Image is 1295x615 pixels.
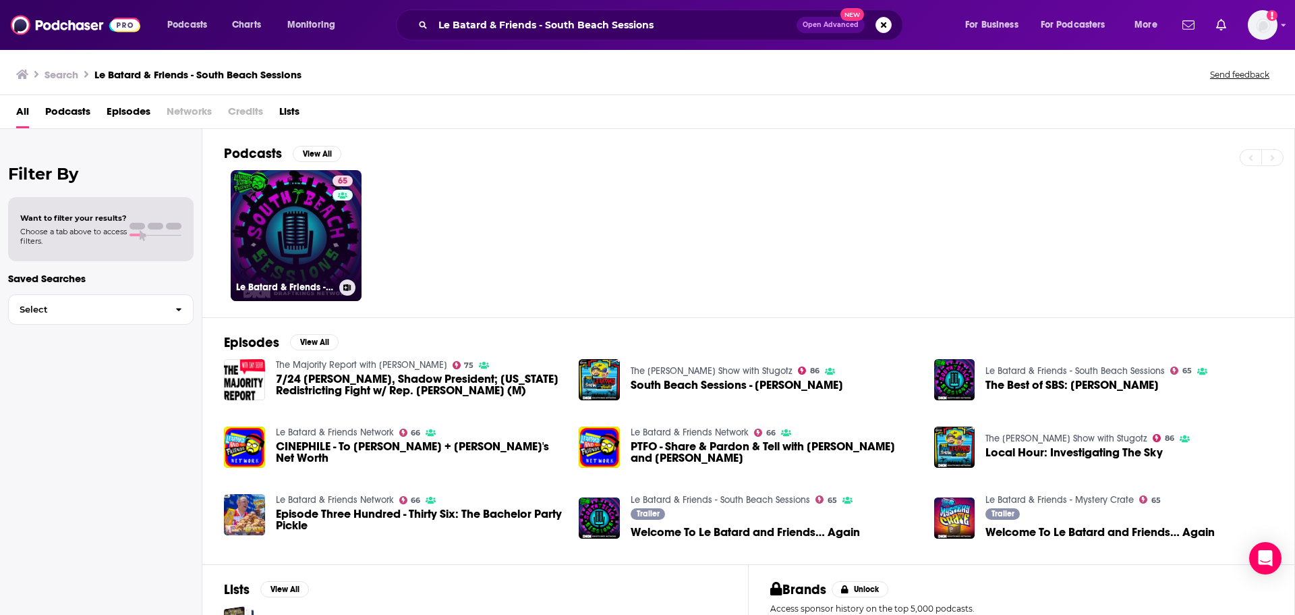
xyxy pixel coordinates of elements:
a: EpisodesView All [224,334,339,351]
span: PTFO - Share & Pardon & Tell with [PERSON_NAME] and [PERSON_NAME] [631,441,918,464]
a: 66 [399,496,421,504]
button: open menu [158,14,225,36]
a: Welcome To Le Batard and Friends… Again [985,527,1215,538]
img: Local Hour: Investigating The Sky [934,427,975,468]
a: Le Batard & Friends Network [276,494,394,506]
h2: Lists [224,581,250,598]
a: 65 [1170,367,1192,375]
div: Open Intercom Messenger [1249,542,1282,574]
span: Choose a tab above to access filters. [20,227,127,246]
a: 66 [399,429,421,437]
button: open menu [1125,14,1174,36]
a: 65Le Batard & Friends - South Beach Sessions [231,170,362,301]
span: Networks [167,101,212,128]
a: Welcome To Le Batard and Friends… Again [631,527,860,538]
a: Episodes [107,101,150,128]
span: Credits [228,101,263,128]
a: Le Batard & Friends - South Beach Sessions [631,494,810,506]
a: CINEPHILE - To Leslie + Adnan's Net Worth [276,441,563,464]
img: Episode Three Hundred - Thirty Six: The Bachelor Party Pickle [224,494,265,535]
img: PTFO - Share & Pardon & Tell with Michael Wilbon and Dan Le Batard [579,427,620,468]
a: 7/24 Stephen Miller, Shadow President; Texas Redistricting Fight w/ Rep. Greg Casar (M) [224,359,265,400]
a: 7/24 Stephen Miller, Shadow President; Texas Redistricting Fight w/ Rep. Greg Casar (M) [276,373,563,396]
a: Charts [223,14,269,36]
a: PodcastsView All [224,145,341,162]
img: The Best of SBS: Stephen A. Smith [934,359,975,400]
a: Podcasts [45,101,90,128]
a: ListsView All [224,581,309,598]
p: Access sponsor history on the top 5,000 podcasts. [770,604,1273,614]
button: View All [260,581,309,597]
a: Show notifications dropdown [1211,14,1232,36]
span: 66 [411,498,420,504]
span: Charts [232,16,261,34]
img: CINEPHILE - To Leslie + Adnan's Net Worth [224,427,265,468]
a: Le Batard & Friends Network [631,427,749,438]
button: Send feedback [1206,69,1273,80]
a: All [16,101,29,128]
span: 66 [411,430,420,436]
button: Show profile menu [1248,10,1277,40]
span: The Best of SBS: [PERSON_NAME] [985,379,1159,391]
span: 66 [766,430,776,436]
span: 7/24 [PERSON_NAME], Shadow President; [US_STATE] Redistricting Fight w/ Rep. [PERSON_NAME] (M) [276,373,563,396]
span: For Podcasters [1041,16,1105,34]
h3: Le Batard & Friends - South Beach Sessions [236,282,334,293]
a: The Dan Le Batard Show with Stugotz [985,433,1147,444]
span: 86 [810,368,819,374]
h2: Episodes [224,334,279,351]
button: open menu [1032,14,1125,36]
p: Saved Searches [8,272,194,285]
a: 75 [453,361,474,369]
span: CINEPHILE - To [PERSON_NAME] + [PERSON_NAME]'s Net Worth [276,441,563,464]
a: 66 [754,429,776,437]
a: The Best of SBS: Stephen A. Smith [985,379,1159,391]
span: 86 [1165,435,1174,442]
span: Select [9,305,165,314]
span: Trailer [637,510,660,518]
span: New [840,8,865,21]
span: 75 [464,363,473,369]
input: Search podcasts, credits, & more... [433,14,797,36]
a: PTFO - Share & Pardon & Tell with Michael Wilbon and Dan Le Batard [631,441,918,464]
span: South Beach Sessions - [PERSON_NAME] [631,379,843,391]
button: View All [293,146,341,162]
span: 65 [1151,498,1161,504]
a: Podchaser - Follow, Share and Rate Podcasts [11,12,140,38]
a: The Majority Report with Sam Seder [276,359,447,371]
a: 65 [815,496,837,504]
img: Welcome To Le Batard and Friends… Again [579,498,620,539]
a: Le Batard & Friends Network [276,427,394,438]
span: Lists [279,101,299,128]
a: Episode Three Hundred - Thirty Six: The Bachelor Party Pickle [276,508,563,531]
button: open menu [278,14,353,36]
span: Logged in as BerkMarc [1248,10,1277,40]
span: Trailer [991,510,1014,518]
button: open menu [956,14,1035,36]
a: South Beach Sessions - Nancy Lieberman [631,379,843,391]
button: Unlock [832,581,889,597]
span: For Business [965,16,1018,34]
a: Local Hour: Investigating The Sky [985,447,1163,458]
img: User Profile [1248,10,1277,40]
img: South Beach Sessions - Nancy Lieberman [579,359,620,400]
a: 65 [333,176,353,186]
h2: Filter By [8,164,194,184]
span: 65 [338,175,347,188]
a: Le Batard & Friends - South Beach Sessions [985,365,1165,377]
button: View All [290,334,339,350]
button: Open AdvancedNew [797,17,865,33]
h3: Search [45,68,78,81]
span: 65 [828,498,837,504]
